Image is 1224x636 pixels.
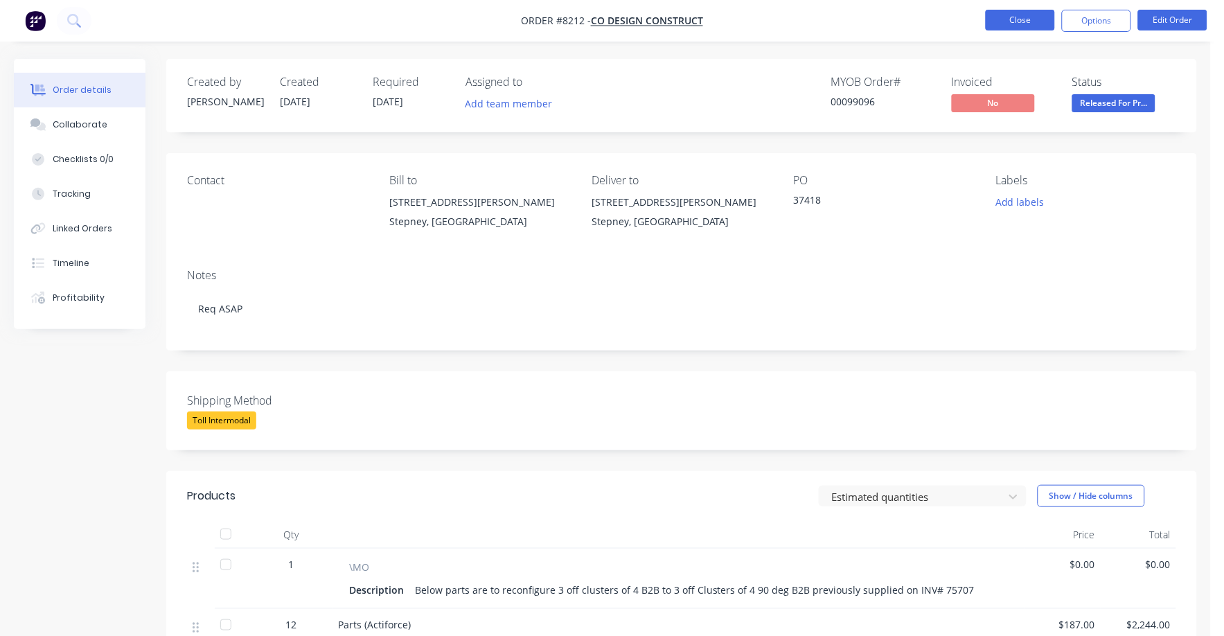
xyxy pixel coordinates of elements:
div: Required [373,76,449,89]
span: Parts (Actiforce) [338,618,411,631]
div: [STREET_ADDRESS][PERSON_NAME] [592,193,772,212]
div: Price [1025,521,1101,549]
div: PO [794,174,974,187]
span: [DATE] [280,95,310,108]
button: Add labels [988,193,1052,211]
div: [PERSON_NAME] [187,94,263,109]
div: Total [1101,521,1176,549]
button: Order details [14,73,145,107]
span: Released For Pr... [1072,94,1155,112]
div: Description [349,580,409,600]
button: Close [986,10,1055,30]
div: Collaborate [53,118,107,131]
div: Created [280,76,356,89]
span: No [952,94,1035,112]
label: Shipping Method [187,392,360,409]
span: $0.00 [1031,557,1095,572]
div: Bill to [389,174,569,187]
button: Checklists 0/0 [14,142,145,177]
button: Collaborate [14,107,145,142]
div: Stepney, [GEOGRAPHIC_DATA] [592,212,772,231]
div: Linked Orders [53,222,112,235]
span: $0.00 [1106,557,1171,572]
div: Notes [187,269,1176,282]
div: Contact [187,174,367,187]
span: 12 [285,617,296,632]
span: 1 [288,557,294,572]
button: Add team member [458,94,560,113]
button: Show / Hide columns [1038,485,1145,507]
div: Tracking [53,188,91,200]
div: Assigned to [465,76,604,89]
span: $2,244.00 [1106,617,1171,632]
img: Factory [25,10,46,31]
div: [STREET_ADDRESS][PERSON_NAME]Stepney, [GEOGRAPHIC_DATA] [389,193,569,237]
span: Order #8212 - [521,15,591,28]
div: 37418 [794,193,967,212]
div: Invoiced [952,76,1056,89]
button: Linked Orders [14,211,145,246]
div: MYOB Order # [831,76,935,89]
div: Status [1072,76,1176,89]
span: $187.00 [1031,617,1095,632]
div: [STREET_ADDRESS][PERSON_NAME]Stepney, [GEOGRAPHIC_DATA] [592,193,772,237]
button: Add team member [465,94,560,113]
div: [STREET_ADDRESS][PERSON_NAME] [389,193,569,212]
div: Order details [53,84,112,96]
button: Edit Order [1138,10,1207,30]
button: Released For Pr... [1072,94,1155,115]
div: Labels [996,174,1176,187]
a: Co Design Construct [591,15,703,28]
div: Deliver to [592,174,772,187]
div: Profitability [53,292,105,304]
div: 00099096 [831,94,935,109]
button: Options [1062,10,1131,32]
div: Checklists 0/0 [53,153,114,166]
div: Products [187,488,236,504]
div: Toll Intermodal [187,412,256,430]
span: [DATE] [373,95,403,108]
div: Timeline [53,257,89,270]
div: Qty [249,521,332,549]
button: Timeline [14,246,145,281]
div: Created by [187,76,263,89]
span: \MO [349,560,369,574]
div: Stepney, [GEOGRAPHIC_DATA] [389,212,569,231]
button: Profitability [14,281,145,315]
button: Tracking [14,177,145,211]
div: Below parts are to reconfigure 3 off clusters of 4 B2B to 3 off Clusters of 4 90 deg B2B previous... [409,580,980,600]
div: Req ASAP [187,288,1176,330]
